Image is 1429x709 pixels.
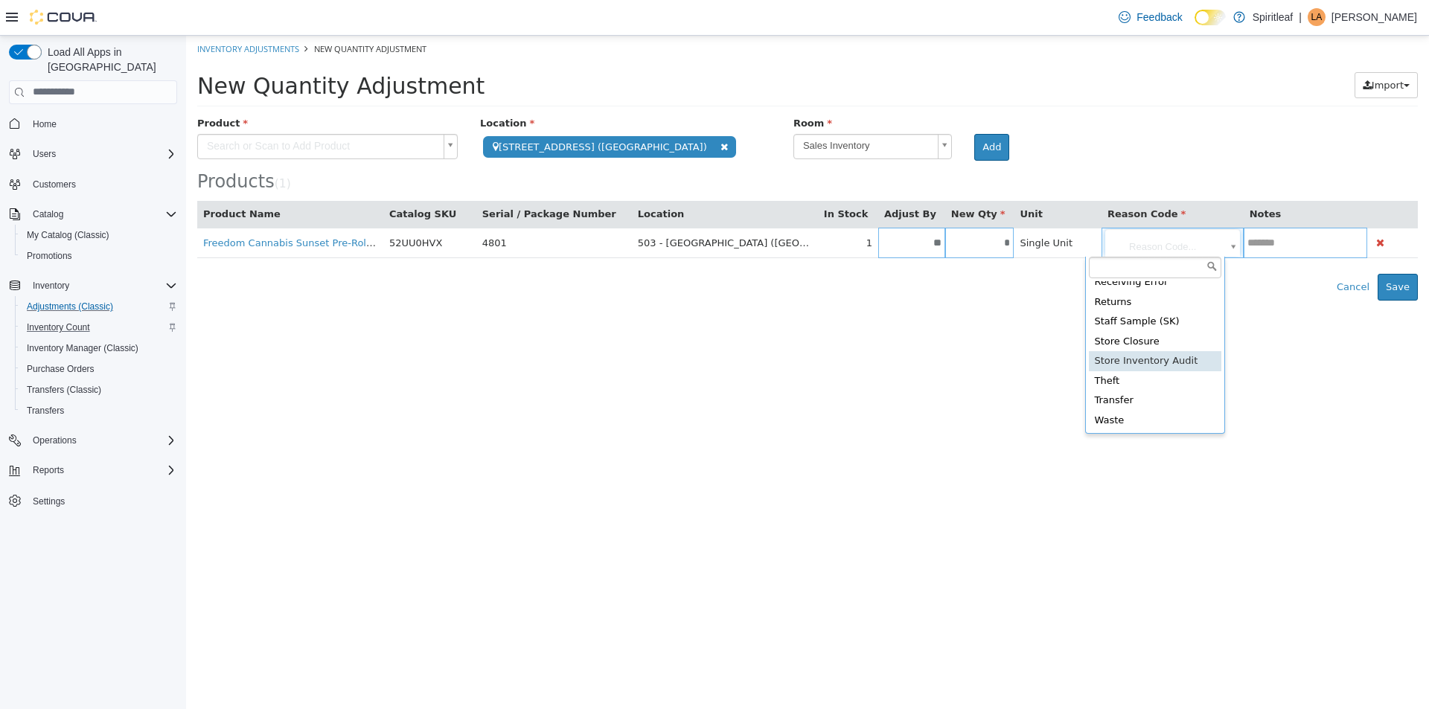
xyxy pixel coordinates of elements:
[21,381,107,399] a: Transfers (Classic)
[21,318,96,336] a: Inventory Count
[21,247,78,265] a: Promotions
[903,257,1035,277] div: Returns
[3,173,183,195] button: Customers
[903,355,1035,375] div: Transfer
[15,317,183,338] button: Inventory Count
[27,175,177,193] span: Customers
[15,379,183,400] button: Transfers (Classic)
[1299,8,1302,26] p: |
[3,460,183,481] button: Reports
[1308,8,1326,26] div: Lucas A
[27,491,177,510] span: Settings
[21,360,100,378] a: Purchase Orders
[15,400,183,421] button: Transfers
[1137,10,1182,25] span: Feedback
[1311,8,1323,26] span: LA
[1332,8,1417,26] p: [PERSON_NAME]
[27,115,177,133] span: Home
[27,176,82,193] a: Customers
[1113,2,1188,32] a: Feedback
[3,204,183,225] button: Catalog
[30,10,97,25] img: Cova
[15,359,183,379] button: Purchase Orders
[21,226,177,244] span: My Catalog (Classic)
[903,375,1035,395] div: Waste
[33,118,57,130] span: Home
[33,280,69,292] span: Inventory
[21,298,119,315] a: Adjustments (Classic)
[3,144,183,164] button: Users
[21,360,177,378] span: Purchase Orders
[3,430,183,451] button: Operations
[27,384,101,396] span: Transfers (Classic)
[3,490,183,511] button: Settings
[21,381,177,399] span: Transfers (Classic)
[33,208,63,220] span: Catalog
[15,338,183,359] button: Inventory Manager (Classic)
[27,405,64,417] span: Transfers
[903,276,1035,296] div: Staff Sample (SK)
[27,321,90,333] span: Inventory Count
[21,247,177,265] span: Promotions
[27,432,83,449] button: Operations
[27,250,72,262] span: Promotions
[27,205,69,223] button: Catalog
[33,179,76,190] span: Customers
[27,461,177,479] span: Reports
[21,402,177,420] span: Transfers
[27,229,109,241] span: My Catalog (Classic)
[27,301,113,312] span: Adjustments (Classic)
[21,339,177,357] span: Inventory Manager (Classic)
[33,464,64,476] span: Reports
[27,205,177,223] span: Catalog
[42,45,177,74] span: Load All Apps in [GEOGRAPHIC_DATA]
[903,315,1035,336] div: Store Inventory Audit
[33,148,56,160] span: Users
[21,298,177,315] span: Adjustments (Classic)
[33,495,65,507] span: Settings
[15,296,183,317] button: Adjustments (Classic)
[21,226,115,244] a: My Catalog (Classic)
[27,277,177,295] span: Inventory
[15,225,183,246] button: My Catalog (Classic)
[21,402,70,420] a: Transfers
[27,461,70,479] button: Reports
[27,145,62,163] button: Users
[903,336,1035,356] div: Theft
[27,277,75,295] button: Inventory
[903,296,1035,316] div: Store Closure
[27,115,63,133] a: Home
[3,113,183,135] button: Home
[15,246,183,266] button: Promotions
[21,339,144,357] a: Inventory Manager (Classic)
[21,318,177,336] span: Inventory Count
[3,275,183,296] button: Inventory
[27,493,71,510] a: Settings
[27,363,95,375] span: Purchase Orders
[903,237,1035,257] div: Receiving Error
[1195,10,1226,25] input: Dark Mode
[9,107,177,551] nav: Complex example
[27,145,177,163] span: Users
[33,434,77,446] span: Operations
[1253,8,1293,26] p: Spiritleaf
[27,432,177,449] span: Operations
[27,342,138,354] span: Inventory Manager (Classic)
